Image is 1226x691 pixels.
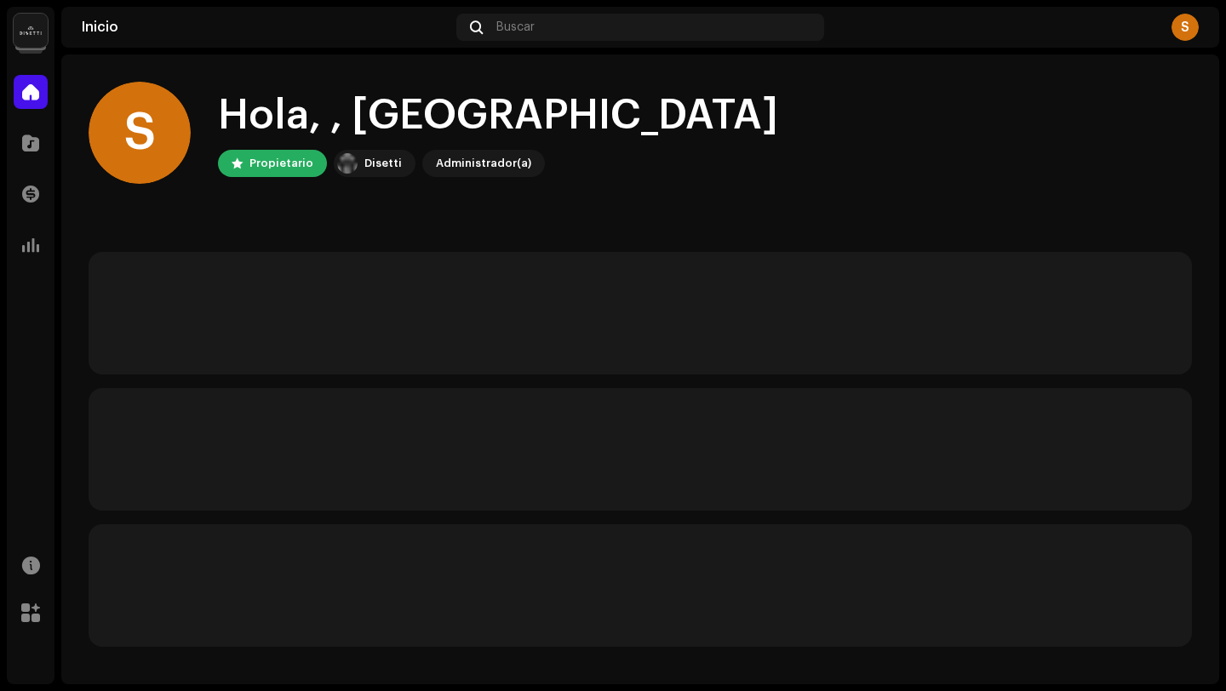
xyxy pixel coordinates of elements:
div: Propietario [249,153,313,174]
div: S [89,82,191,184]
div: Hola, , [GEOGRAPHIC_DATA] [218,89,778,143]
span: Buscar [496,20,535,34]
div: Disetti [364,153,402,174]
div: Administrador(a) [436,153,531,174]
img: 02a7c2d3-3c89-4098-b12f-2ff2945c95ee [14,14,48,48]
div: S [1172,14,1199,41]
img: 02a7c2d3-3c89-4098-b12f-2ff2945c95ee [337,153,358,174]
div: Inicio [82,20,450,34]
